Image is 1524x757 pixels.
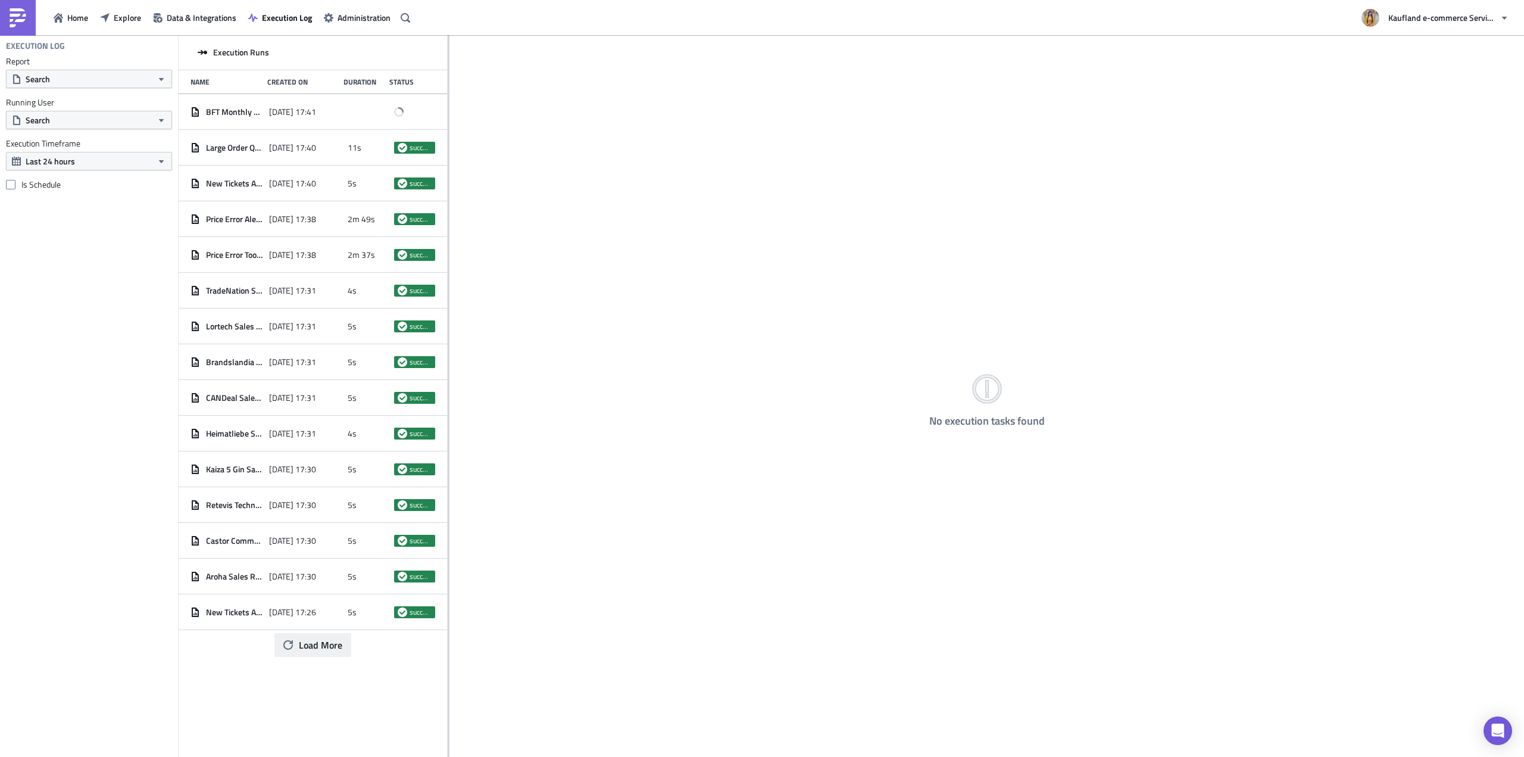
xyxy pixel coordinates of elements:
span: 2m 49s [348,214,375,225]
img: Avatar [1360,8,1381,28]
span: [DATE] 17:31 [269,428,316,439]
span: success [398,143,407,152]
span: success [410,500,432,510]
div: Created On [267,77,338,86]
span: success [398,322,407,331]
span: success [410,322,432,331]
span: Large Order Quantities Alerting - Test [206,142,263,153]
span: Kaiza 5 Gin Sales Report [DATE] [206,464,263,475]
span: success [398,572,407,581]
span: [DATE] 17:30 [269,500,316,510]
span: success [398,250,407,260]
span: Search [26,73,50,85]
span: [DATE] 17:30 [269,535,316,546]
span: 5s [348,178,357,189]
span: success [410,465,432,474]
h4: Execution Log [6,41,65,51]
div: Status [389,77,429,86]
span: success [398,214,407,224]
button: Home [48,8,94,27]
span: 5s [348,607,357,618]
span: [DATE] 17:26 [269,607,316,618]
div: Name [190,77,261,86]
span: Data & Integrations [167,11,236,24]
span: [DATE] 17:38 [269,214,316,225]
span: success [398,608,407,617]
span: [DATE] 17:31 [269,357,316,367]
button: Search [6,111,172,129]
span: 5s [348,464,357,475]
span: success [398,286,407,295]
span: Explore [114,11,141,24]
label: Is Schedule [6,179,172,190]
span: Castor Commerce LDA Sales Report [DATE] [206,535,263,546]
span: 5s [348,357,357,367]
button: Kaufland e-commerce Services GmbH & Co. KG [1354,5,1515,31]
span: success [410,429,432,438]
span: [DATE] 17:38 [269,250,316,260]
span: New Tickets Alert - Crossdock [206,178,263,189]
span: success [398,393,407,403]
span: success [398,429,407,438]
button: Last 24 hours [6,152,172,170]
div: Duration [343,77,383,86]
span: 5s [348,500,357,510]
span: Retevis Technology GmbH Sales Report [DATE] [206,500,263,510]
span: success [398,500,407,510]
button: Data & Integrations [147,8,242,27]
span: success [410,357,432,367]
span: success [410,608,432,617]
span: Lortech Sales Report [DATE] [206,321,263,332]
span: Last 24 hours [26,155,75,167]
span: [DATE] 17:30 [269,571,316,582]
span: success [410,536,432,546]
button: Search [6,70,172,88]
button: Execution Log [242,8,318,27]
span: [DATE] 17:40 [269,142,316,153]
span: [DATE] 17:41 [269,107,316,117]
span: 5s [348,571,357,582]
span: BFT Monthly Triage Report [206,107,263,117]
h4: No execution tasks found [929,415,1045,427]
span: success [398,536,407,546]
span: [DATE] 17:31 [269,392,316,403]
span: Aroha Sales Report [DATE] [206,571,263,582]
span: Price Error Alerting [206,214,263,225]
span: CANDeal Sales Report [DATE] [206,392,263,403]
span: [DATE] 17:31 [269,321,316,332]
span: 5s [348,535,357,546]
span: 5s [348,321,357,332]
span: Administration [338,11,391,24]
span: success [410,286,432,295]
span: Load More [299,638,342,652]
span: Brandslandia Group Sales Report [DATE] [206,357,263,367]
span: 4s [348,428,357,439]
button: Administration [318,8,396,27]
span: 2m 37s [348,250,375,260]
span: success [410,179,432,188]
span: New Tickets Alert - Crossdock [206,607,263,618]
span: success [410,143,432,152]
span: Search [26,114,50,126]
span: Execution Runs [213,47,269,58]
span: success [398,357,407,367]
span: success [410,572,432,581]
span: [DATE] 17:31 [269,285,316,296]
span: Heimatliebe Sales Report [DATE] [206,428,263,439]
span: Home [67,11,88,24]
label: Execution Timeframe [6,138,172,149]
span: Execution Log [262,11,312,24]
span: success [398,179,407,188]
span: success [410,214,432,224]
span: Kaufland e-commerce Services GmbH & Co. KG [1388,11,1495,24]
label: Report [6,56,172,67]
span: 11s [348,142,361,153]
button: Explore [94,8,147,27]
span: [DATE] 17:40 [269,178,316,189]
span: success [410,393,432,403]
